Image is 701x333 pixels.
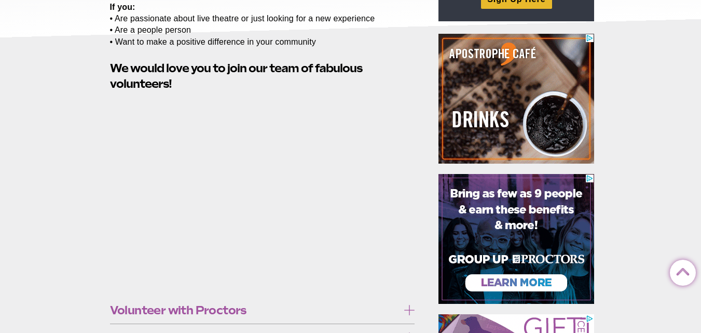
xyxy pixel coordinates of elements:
strong: If you: [110,3,135,11]
a: Back to Top [670,260,691,281]
iframe: Advertisement [438,174,594,304]
p: • Are passionate about live theatre or just looking for a new experience • Are a people person • ... [110,2,415,47]
span: Volunteer with Proctors [110,304,399,316]
h2: ! [110,60,415,92]
iframe: Volunteer with Proctors Collaborative 2018 [110,96,415,268]
iframe: Advertisement [438,34,594,164]
strong: We would love you to join our team of fabulous volunteers [110,61,362,91]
